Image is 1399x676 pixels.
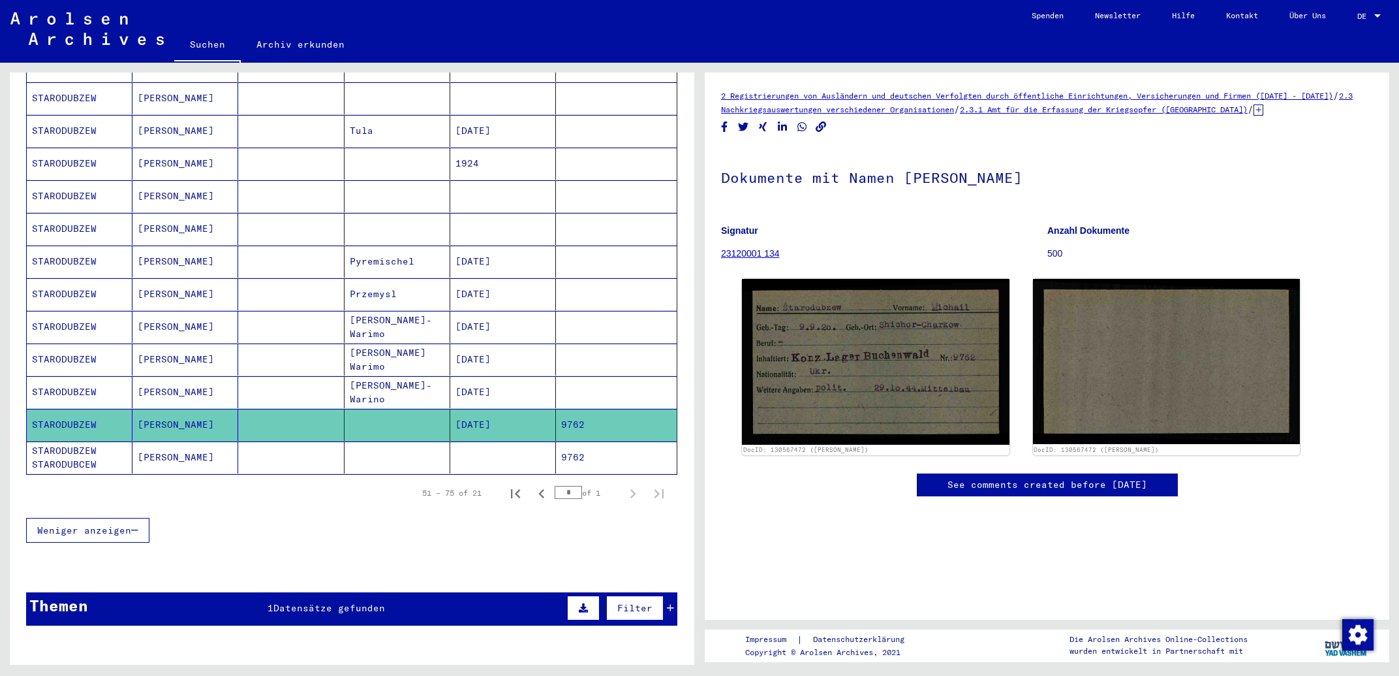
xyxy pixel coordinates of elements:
[27,213,132,245] mat-cell: STARODUBZEW
[27,278,132,310] mat-cell: STARODUBZEW
[27,311,132,343] mat-cell: STARODUBZEW
[450,115,556,147] mat-cell: [DATE]
[27,442,132,474] mat-cell: STARODUBZEW STARODUBCEW
[37,524,131,536] span: Weniger anzeigen
[1342,619,1374,651] img: Zustimmung ändern
[718,119,731,135] button: Share on Facebook
[795,119,809,135] button: Share on WhatsApp
[268,602,273,614] span: 1
[606,596,664,620] button: Filter
[450,311,556,343] mat-cell: [DATE]
[345,344,450,376] mat-cell: [PERSON_NAME] Warimo
[27,180,132,212] mat-cell: STARODUBZEW
[174,29,241,63] a: Suchen
[132,442,238,474] mat-cell: [PERSON_NAME]
[960,105,1248,114] a: 2.3.1 Amt für die Erfassung der Kriegsopfer ([GEOGRAPHIC_DATA])
[132,376,238,408] mat-cell: [PERSON_NAME]
[422,487,482,499] div: 51 – 75 of 21
[502,480,529,506] button: First page
[742,279,1009,444] img: 001.jpg
[273,602,385,614] span: Datensätze gefunden
[803,633,920,647] a: Datenschutzerklärung
[450,344,556,376] mat-cell: [DATE]
[27,115,132,147] mat-cell: STARODUBZEW
[1047,225,1130,236] b: Anzahl Dokumente
[620,480,646,506] button: Next page
[450,376,556,408] mat-cell: [DATE]
[814,119,828,135] button: Copy link
[450,409,556,441] mat-cell: [DATE]
[27,344,132,376] mat-cell: STARODUBZEW
[721,248,780,259] a: 23120001 134
[27,82,132,114] mat-cell: STARODUBZEW
[1333,89,1339,101] span: /
[1357,12,1372,21] span: DE
[132,82,238,114] mat-cell: [PERSON_NAME]
[745,647,920,658] p: Copyright © Arolsen Archives, 2021
[617,602,653,614] span: Filter
[737,119,750,135] button: Share on Twitter
[721,148,1373,205] h1: Dokumente mit Namen [PERSON_NAME]
[345,278,450,310] mat-cell: Przemysl
[132,311,238,343] mat-cell: [PERSON_NAME]
[27,409,132,441] mat-cell: STARODUBZEW
[529,480,555,506] button: Previous page
[721,225,758,236] b: Signatur
[27,148,132,180] mat-cell: STARODUBZEW
[132,213,238,245] mat-cell: [PERSON_NAME]
[1033,279,1300,444] img: 002.jpg
[756,119,770,135] button: Share on Xing
[555,487,620,499] div: of 1
[947,478,1147,492] a: See comments created before [DATE]
[345,115,450,147] mat-cell: Tula
[954,103,960,115] span: /
[776,119,790,135] button: Share on LinkedIn
[10,12,164,45] img: Arolsen_neg.svg
[132,246,238,278] mat-cell: [PERSON_NAME]
[26,518,149,543] button: Weniger anzeigen
[241,29,360,60] a: Archiv erkunden
[556,409,677,441] mat-cell: 9762
[450,148,556,180] mat-cell: 1924
[745,633,920,647] div: |
[27,246,132,278] mat-cell: STARODUBZEW
[345,376,450,408] mat-cell: [PERSON_NAME]-Warino
[1322,629,1371,662] img: yv_logo.png
[1047,247,1373,261] p: 500
[1034,446,1159,453] a: DocID: 130567472 ([PERSON_NAME])
[132,409,238,441] mat-cell: [PERSON_NAME]
[132,344,238,376] mat-cell: [PERSON_NAME]
[345,311,450,343] mat-cell: [PERSON_NAME]-Warimo
[132,180,238,212] mat-cell: [PERSON_NAME]
[450,278,556,310] mat-cell: [DATE]
[27,376,132,408] mat-cell: STARODUBZEW
[132,115,238,147] mat-cell: [PERSON_NAME]
[556,442,677,474] mat-cell: 9762
[721,91,1333,101] a: 2 Registrierungen von Ausländern und deutschen Verfolgten durch öffentliche Einrichtungen, Versic...
[743,446,869,453] a: DocID: 130567472 ([PERSON_NAME])
[345,246,450,278] mat-cell: Pyremischel
[745,633,797,647] a: Impressum
[29,594,88,617] div: Themen
[1248,103,1253,115] span: /
[1069,634,1248,645] p: Die Arolsen Archives Online-Collections
[1069,645,1248,657] p: wurden entwickelt in Partnerschaft mit
[132,278,238,310] mat-cell: [PERSON_NAME]
[450,246,556,278] mat-cell: [DATE]
[132,148,238,180] mat-cell: [PERSON_NAME]
[646,480,672,506] button: Last page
